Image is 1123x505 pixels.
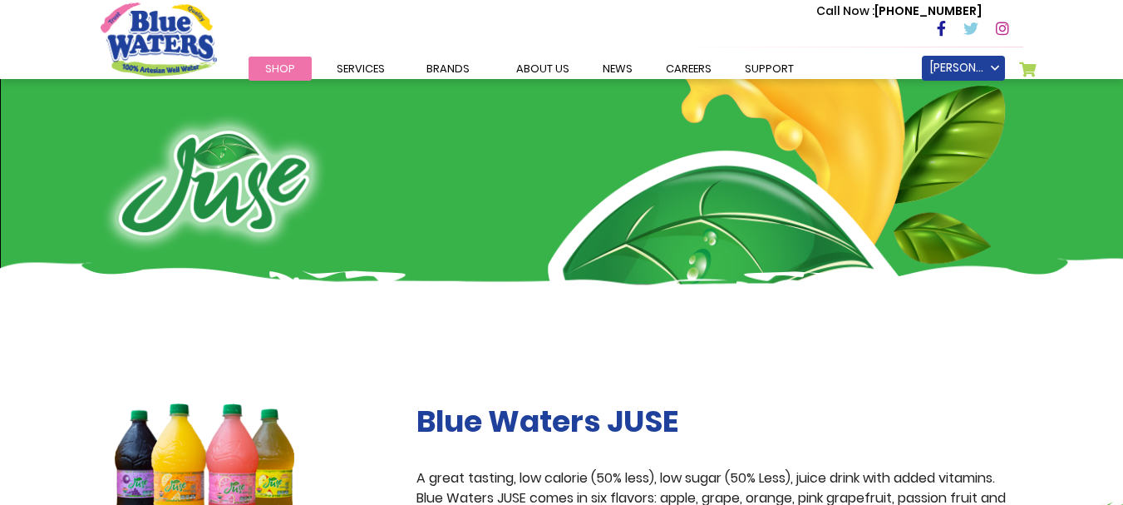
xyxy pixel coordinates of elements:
[101,112,328,254] img: juse-logo.png
[649,57,728,81] a: careers
[728,57,810,81] a: support
[101,2,217,76] a: store logo
[816,2,982,20] p: [PHONE_NUMBER]
[922,56,1005,81] a: [PERSON_NAME]
[816,2,874,19] span: Call Now :
[586,57,649,81] a: News
[500,57,586,81] a: about us
[416,404,1023,439] h2: Blue Waters JUSE
[337,61,385,77] span: Services
[265,61,295,77] span: Shop
[426,61,470,77] span: Brands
